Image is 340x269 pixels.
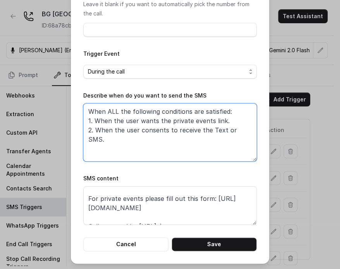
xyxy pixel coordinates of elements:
span: During the call [88,67,246,76]
textarea: Thanks for calling [PERSON_NAME] Grill [GEOGRAPHIC_DATA]! For private events please fill out this... [83,186,257,225]
label: Trigger Event [83,50,120,57]
label: SMS content [83,175,118,182]
textarea: When ALL the following conditions are satisfied: 1. When the user wants the private events link. ... [83,103,257,161]
button: Cancel [83,237,168,251]
label: Describe when do you want to send the SMS [83,92,206,99]
button: During the call [83,65,257,79]
button: Save [172,237,257,251]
